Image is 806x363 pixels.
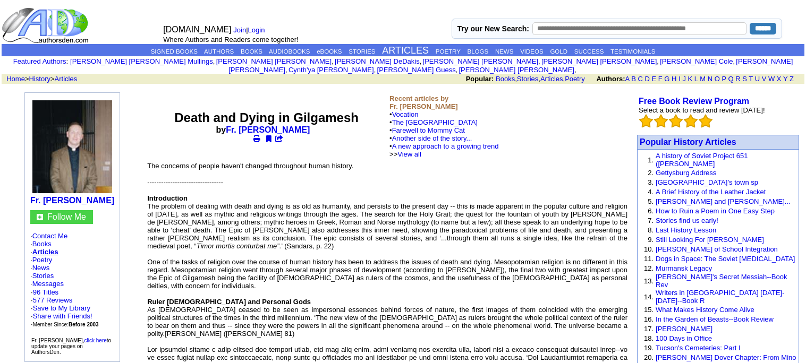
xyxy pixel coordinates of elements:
font: 6. [648,207,654,215]
a: Vocation [392,110,419,118]
a: Articles [540,75,563,83]
a: C [638,75,642,83]
a: BOOKS [241,48,262,55]
font: • [389,118,498,158]
font: · · [31,288,99,328]
a: Featured Authors [13,57,66,65]
font: • [389,134,498,158]
a: [PERSON_NAME] [PERSON_NAME] [216,57,332,65]
a: Dogs in Space: The Soviet [MEDICAL_DATA] [656,255,795,263]
font: i [735,59,736,65]
font: > > [3,75,77,83]
font: | [233,26,268,34]
font: : [13,57,68,65]
a: [PERSON_NAME] [PERSON_NAME] [423,57,538,65]
a: Home [6,75,25,83]
font: Select a book to read and review [DATE]! [639,106,765,114]
a: O [715,75,720,83]
a: Last History Lesson [656,226,716,234]
a: Fr. [PERSON_NAME] [226,125,310,134]
font: i [334,59,335,65]
a: [PERSON_NAME] Guess [377,66,456,74]
b: Popular: [466,75,494,83]
a: [GEOGRAPHIC_DATA]’s town sp [656,178,758,186]
a: Messages [32,280,64,288]
a: SUCCESS [574,48,604,55]
a: K [688,75,693,83]
a: VIDEOS [520,48,543,55]
a: Z [790,75,794,83]
a: TESTIMONIALS [610,48,655,55]
a: Another side of the story... [392,134,472,142]
a: F [658,75,663,83]
a: B [631,75,636,83]
font: 8. [648,226,654,234]
font: i [457,67,459,73]
a: Q [728,75,733,83]
a: Contact Me [32,232,67,240]
img: gc.jpg [37,214,43,220]
a: Poetry [32,256,53,264]
a: Gettysburg Address [656,169,716,177]
a: [PERSON_NAME] and [PERSON_NAME]... [656,197,791,205]
a: U [755,75,760,83]
a: [PERSON_NAME] DeDakis [335,57,420,65]
font: 10. [644,245,654,253]
label: Try our New Search: [457,24,529,33]
font: i [576,67,578,73]
a: click here [84,338,107,343]
a: Murmansk Legacy [656,264,712,272]
a: I [678,75,681,83]
a: Y [783,75,787,83]
a: Still Looking For [PERSON_NAME] [656,236,764,244]
font: • [389,110,498,158]
b: Authors: [596,75,625,83]
font: 4. [648,188,654,196]
font: Fr. [PERSON_NAME], to update your pages on AuthorsDen. [31,338,111,355]
font: The concerns of people haven't changed throughout human history. [147,162,353,170]
font: 3. [648,178,654,186]
a: M [700,75,706,83]
a: [PERSON_NAME]'s Secret Messiah--Book Rev [656,273,787,289]
a: Join [233,26,246,34]
font: 14. [644,293,654,301]
a: Login [248,26,265,34]
font: 20. [644,353,654,361]
font: [DOMAIN_NAME] [163,25,231,34]
a: S [742,75,747,83]
a: [PERSON_NAME] [PERSON_NAME] [541,57,657,65]
a: SIGNED BOOKS [151,48,198,55]
a: [PERSON_NAME] [PERSON_NAME] Mullings [70,57,213,65]
a: Share with Friends! [33,312,92,320]
a: N [708,75,712,83]
a: Free Book Review Program [639,97,749,106]
img: bigemptystars.png [654,114,668,128]
a: View all [397,150,421,158]
a: E [651,75,656,83]
a: Articles [55,75,78,83]
a: 100 Days in Office [656,334,712,342]
a: Popular History Articles [640,137,736,146]
b: Ruler [DEMOGRAPHIC_DATA] and Personal Gods [147,298,311,306]
font: 15. [644,306,654,314]
font: 16. [644,315,654,323]
font: 11. [644,255,654,263]
a: 96 Titles [33,288,58,296]
a: Stories [32,272,54,280]
font: i [659,59,660,65]
a: AUTHORS [204,48,234,55]
a: BLOGS [467,48,488,55]
font: · [30,280,64,288]
img: bigemptystars.png [639,114,653,128]
a: ARTICLES [382,45,429,56]
a: V [762,75,767,83]
a: Fr. [PERSON_NAME] [30,196,114,205]
a: History [29,75,50,83]
a: What Makes History Come Alive [656,306,754,314]
font: 19. [644,344,654,352]
a: Books [496,75,515,83]
a: STORIES [349,48,375,55]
